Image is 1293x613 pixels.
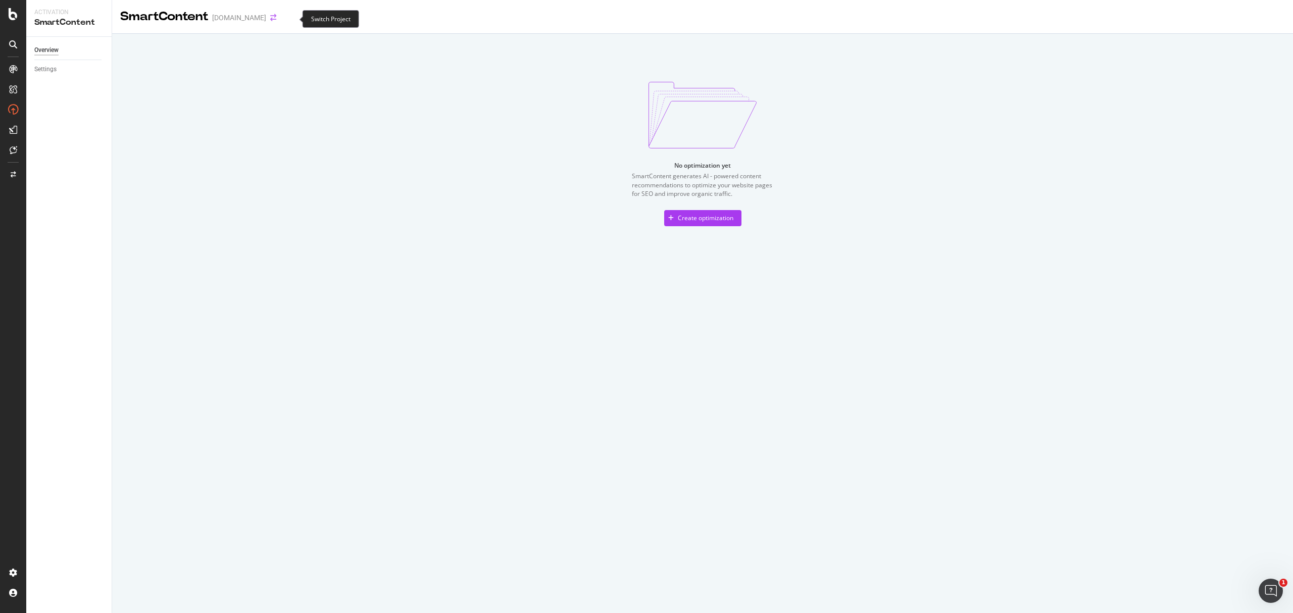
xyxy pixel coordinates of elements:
div: No optimization yet [674,161,731,170]
div: SmartContent generates AI - powered content recommendations to optimize your website pages for SE... [632,172,773,197]
a: Overview [34,45,105,56]
div: Switch Project [303,10,359,28]
img: svg%3e [648,77,757,153]
div: SmartContent [120,8,208,25]
span: 1 [1279,579,1287,587]
div: Create optimization [678,214,733,222]
a: Settings [34,64,105,75]
div: arrow-right-arrow-left [270,14,276,21]
div: Overview [34,45,59,56]
div: Activation [34,8,104,17]
div: Settings [34,64,57,75]
div: SmartContent [34,17,104,28]
div: [DOMAIN_NAME] [212,13,266,23]
iframe: Intercom live chat [1259,579,1283,603]
button: Create optimization [664,210,741,226]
